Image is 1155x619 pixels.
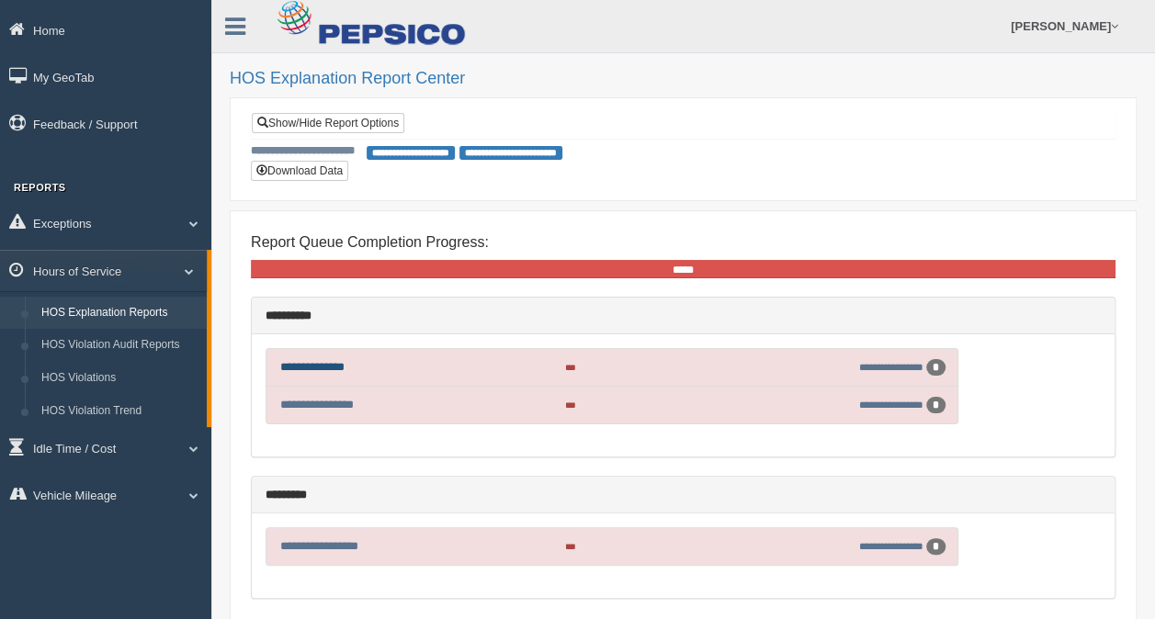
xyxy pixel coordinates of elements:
h4: Report Queue Completion Progress: [251,234,1115,251]
a: HOS Violation Trend [33,395,207,428]
a: HOS Explanation Reports [33,297,207,330]
a: Show/Hide Report Options [252,113,404,133]
h2: HOS Explanation Report Center [230,70,1137,88]
button: Download Data [251,161,348,181]
a: HOS Violations [33,362,207,395]
a: HOS Violation Audit Reports [33,329,207,362]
